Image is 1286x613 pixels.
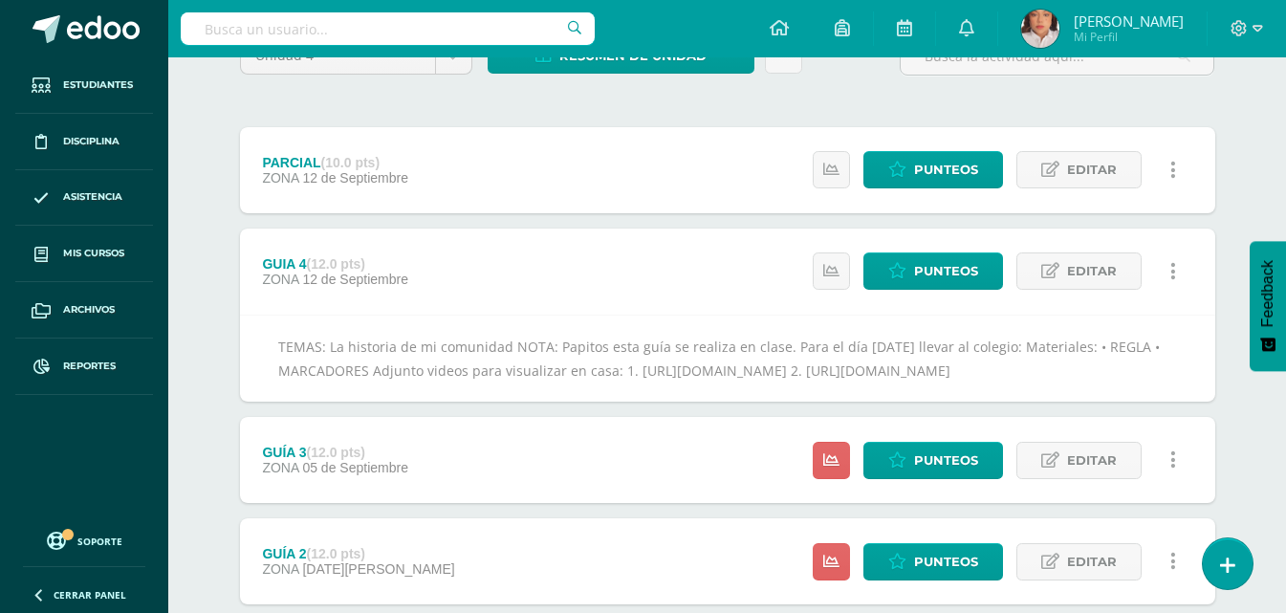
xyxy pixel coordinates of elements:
span: Mis cursos [63,246,124,261]
span: Reportes [63,359,116,374]
span: Editar [1067,544,1117,580]
span: ZONA [262,460,298,475]
div: TEMAS: La historia de mi comunidad NOTA: Papitos esta guía se realiza en clase. Para el día [DATE... [240,315,1215,402]
div: GUÍA 2 [262,546,454,561]
span: Editar [1067,443,1117,478]
div: PARCIAL [262,155,408,170]
span: [PERSON_NAME] [1074,11,1184,31]
a: Punteos [863,543,1003,580]
span: Punteos [914,253,978,289]
a: Punteos [863,151,1003,188]
span: Mi Perfil [1074,29,1184,45]
div: GUIA 4 [262,256,408,272]
span: 05 de Septiembre [302,460,408,475]
strong: (10.0 pts) [321,155,380,170]
a: Estudiantes [15,57,153,114]
a: Punteos [863,252,1003,290]
span: [DATE][PERSON_NAME] [302,561,454,577]
a: Disciplina [15,114,153,170]
a: Reportes [15,339,153,395]
span: Editar [1067,253,1117,289]
a: Mis cursos [15,226,153,282]
span: Estudiantes [63,77,133,93]
div: GUÍA 3 [262,445,408,460]
span: ZONA [262,561,298,577]
strong: (12.0 pts) [307,445,365,460]
span: Disciplina [63,134,120,149]
input: Busca un usuario... [181,12,595,45]
span: Asistencia [63,189,122,205]
button: Feedback - Mostrar encuesta [1250,241,1286,371]
a: Asistencia [15,170,153,227]
span: Punteos [914,544,978,580]
a: Soporte [23,527,145,553]
span: Feedback [1259,260,1276,327]
span: Archivos [63,302,115,317]
a: Punteos [863,442,1003,479]
span: 12 de Septiembre [302,170,408,186]
strong: (12.0 pts) [307,546,365,561]
span: 12 de Septiembre [302,272,408,287]
span: Editar [1067,152,1117,187]
span: Soporte [77,535,122,548]
span: Cerrar panel [54,588,126,602]
span: ZONA [262,272,298,287]
span: ZONA [262,170,298,186]
a: Archivos [15,282,153,339]
strong: (12.0 pts) [307,256,365,272]
span: Punteos [914,443,978,478]
img: cb9b46a7d0ec1fd89619bc2c7c27efb6.png [1021,10,1059,48]
span: Punteos [914,152,978,187]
